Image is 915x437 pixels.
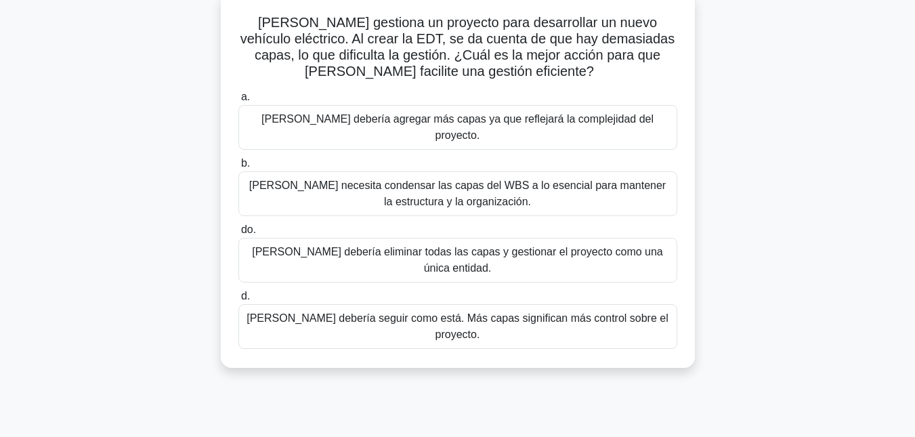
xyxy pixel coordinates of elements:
[240,15,675,79] font: [PERSON_NAME] gestiona un proyecto para desarrollar un nuevo vehículo eléctrico. Al crear la EDT,...
[247,312,668,340] font: [PERSON_NAME] debería seguir como está. Más capas significan más control sobre el proyecto.
[241,91,250,102] font: a.
[249,180,666,207] font: [PERSON_NAME] necesita condensar las capas del WBS a lo esencial para mantener la estructura y la...
[261,113,654,141] font: [PERSON_NAME] debería agregar más capas ya que reflejará la complejidad del proyecto.
[241,157,250,169] font: b.
[241,224,256,235] font: do.
[252,246,663,274] font: [PERSON_NAME] debería eliminar todas las capas y gestionar el proyecto como una única entidad.
[241,290,250,301] font: d.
